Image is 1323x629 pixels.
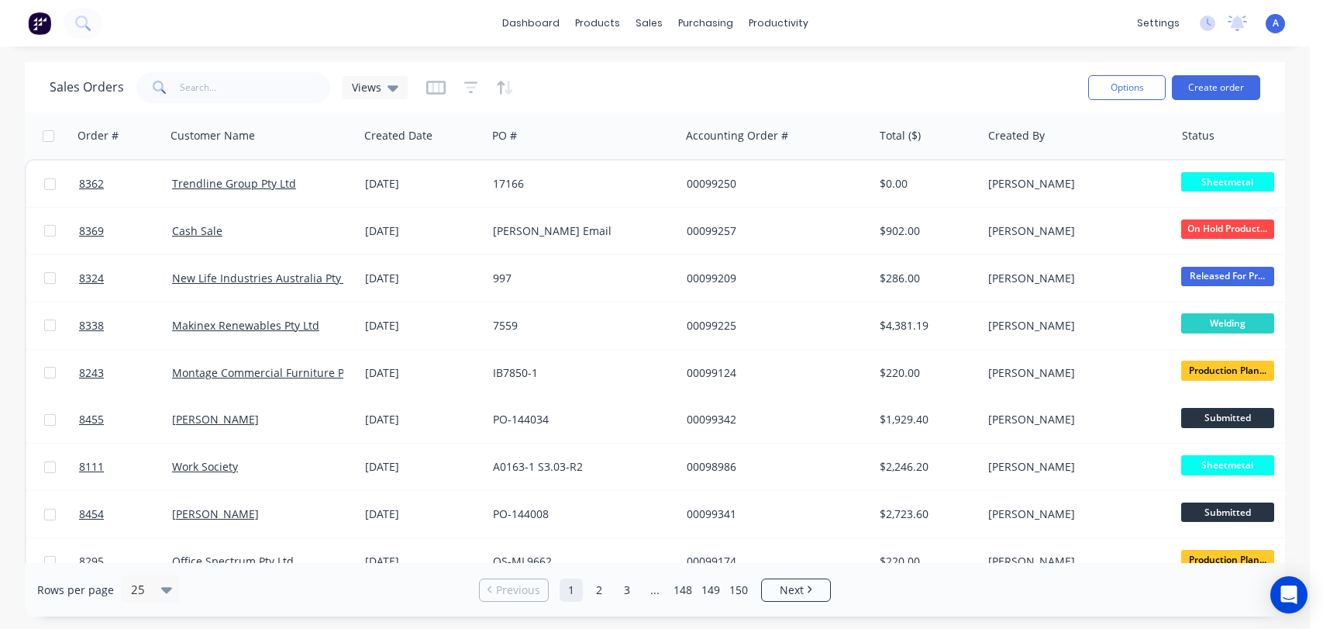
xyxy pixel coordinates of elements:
div: settings [1129,12,1187,35]
a: Montage Commercial Furniture Pty Ltd [172,365,373,380]
div: $902.00 [880,223,970,239]
div: [PERSON_NAME] [988,365,1160,381]
div: [PERSON_NAME] [988,223,1160,239]
span: Production Plan... [1181,361,1274,380]
div: 7559 [493,318,665,334]
div: Order # [78,128,119,143]
span: Released For Pr... [1181,267,1274,286]
div: $286.00 [880,271,970,286]
div: OS-ML9662 [493,554,665,569]
img: Factory [28,12,51,35]
a: Cash Sale [172,223,222,238]
div: $0.00 [880,176,970,192]
div: 00099341 [687,506,859,522]
div: sales [628,12,670,35]
a: [PERSON_NAME] [172,412,259,427]
a: 8454 [79,491,172,537]
span: A [1273,16,1279,30]
a: 8362 [79,161,172,207]
div: Accounting Order # [686,128,788,143]
div: A0163-1 S3.03-R2 [493,459,665,475]
div: PO # [492,128,517,143]
div: $220.00 [880,365,970,381]
div: 00099342 [687,412,859,427]
a: [PERSON_NAME] [172,506,259,521]
div: [DATE] [365,176,481,192]
div: [DATE] [365,412,481,427]
span: Views [352,79,381,95]
span: 8324 [79,271,104,286]
div: 00099124 [687,365,859,381]
div: PO-144034 [493,412,665,427]
div: productivity [741,12,816,35]
div: $220.00 [880,554,970,569]
span: Welding [1181,313,1274,333]
h1: Sales Orders [50,80,124,95]
a: 8455 [79,396,172,443]
div: $2,723.60 [880,506,970,522]
a: Trendline Group Pty Ltd [172,176,296,191]
div: $4,381.19 [880,318,970,334]
span: 8243 [79,365,104,381]
div: 00099250 [687,176,859,192]
a: Jump forward [643,579,667,602]
a: 8338 [79,302,172,349]
a: Page 1 is your current page [560,579,583,602]
div: 00098986 [687,459,859,475]
span: Submitted [1181,408,1274,427]
div: IB7850-1 [493,365,665,381]
a: Makinex Renewables Pty Ltd [172,318,319,333]
div: 17166 [493,176,665,192]
div: Created Date [364,128,432,143]
div: [PERSON_NAME] [988,412,1160,427]
div: [DATE] [365,459,481,475]
div: [DATE] [365,506,481,522]
button: Create order [1172,75,1260,100]
span: Submitted [1181,503,1274,522]
div: Created By [988,128,1045,143]
div: purchasing [670,12,741,35]
span: 8455 [79,412,104,427]
span: Production Plan... [1181,550,1274,569]
div: 00099225 [687,318,859,334]
div: [DATE] [365,554,481,569]
div: 00099174 [687,554,859,569]
div: [DATE] [365,223,481,239]
div: [PERSON_NAME] [988,271,1160,286]
a: 8324 [79,255,172,302]
div: [PERSON_NAME] [988,459,1160,475]
span: On Hold Product... [1181,219,1274,239]
a: 8243 [79,350,172,396]
div: 997 [493,271,665,286]
span: Next [780,582,804,598]
a: Previous page [480,582,548,598]
div: $1,929.40 [880,412,970,427]
div: [PERSON_NAME] [988,318,1160,334]
a: 8369 [79,208,172,254]
span: 8111 [79,459,104,475]
div: 00099257 [687,223,859,239]
a: dashboard [494,12,567,35]
input: Search... [180,72,331,103]
span: Rows per page [37,582,114,598]
a: 8295 [79,538,172,585]
a: Page 2 [587,579,611,602]
span: 8295 [79,554,104,569]
div: Total ($) [880,128,921,143]
a: 8111 [79,444,172,490]
a: Work Society [172,459,238,474]
div: Status [1182,128,1214,143]
a: Office Spectrum Pty Ltd [172,554,294,569]
span: 8454 [79,506,104,522]
div: [DATE] [365,318,481,334]
div: Open Intercom Messenger [1270,576,1307,613]
div: PO-144008 [493,506,665,522]
span: 8369 [79,223,104,239]
span: Sheetmetal [1181,172,1274,192]
div: [PERSON_NAME] [988,554,1160,569]
button: Options [1088,75,1166,100]
a: Page 148 [671,579,694,602]
a: Page 150 [727,579,750,602]
div: $2,246.20 [880,459,970,475]
div: Customer Name [171,128,255,143]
